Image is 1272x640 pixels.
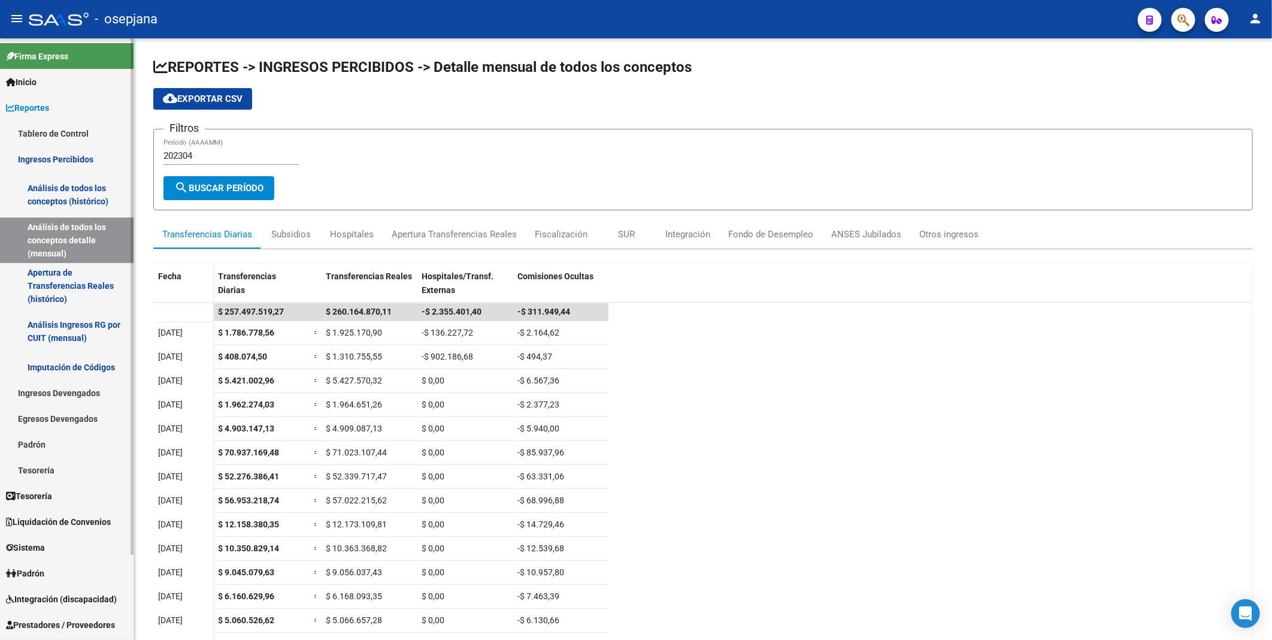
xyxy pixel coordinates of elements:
[422,307,481,316] span: -$ 2.355.401,40
[417,264,513,314] datatable-header-cell: Hospitales/Transf. Externas
[10,11,24,26] mat-icon: menu
[158,615,183,625] span: [DATE]
[392,228,517,241] div: Apertura Transferencias Reales
[326,472,387,481] span: $ 52.339.717,47
[422,591,444,601] span: $ 0,00
[6,76,37,89] span: Inicio
[517,424,559,433] span: -$ 5.940,00
[218,376,274,385] span: $ 5.421.002,96
[422,352,473,361] span: -$ 902.186,68
[218,472,279,481] span: $ 52.276.386,41
[153,59,692,76] span: REPORTES -> INGRESOS PERCIBIDOS -> Detalle mensual de todos los conceptos
[314,496,319,505] span: =
[218,271,276,295] span: Transferencias Diarias
[218,307,284,316] span: $ 257.497.519,27
[422,472,444,481] span: $ 0,00
[326,591,382,601] span: $ 6.168.093,35
[6,101,49,114] span: Reportes
[218,328,274,337] span: $ 1.786.778,56
[919,228,979,241] div: Otros ingresos
[517,472,564,481] span: -$ 63.331,06
[158,496,183,505] span: [DATE]
[517,544,564,553] span: -$ 12.539,68
[153,88,252,110] button: Exportar CSV
[218,424,274,433] span: $ 4.903.147,13
[326,271,412,281] span: Transferencias Reales
[6,618,115,632] span: Prestadores / Proveedores
[517,567,564,577] span: -$ 10.957,80
[326,448,387,457] span: $ 71.023.107,44
[517,400,559,409] span: -$ 2.377,23
[517,591,559,601] span: -$ 7.463,39
[314,615,319,625] span: =
[535,228,587,241] div: Fiscalización
[218,352,267,361] span: $ 408.074,50
[517,376,559,385] span: -$ 6.567,36
[314,328,319,337] span: =
[158,271,181,281] span: Fecha
[218,448,279,457] span: $ 70.937.169,48
[321,264,417,314] datatable-header-cell: Transferencias Reales
[1248,11,1262,26] mat-icon: person
[158,591,183,601] span: [DATE]
[6,50,68,63] span: Firma Express
[326,496,387,505] span: $ 57.022.215,62
[314,591,319,601] span: =
[158,352,183,361] span: [DATE]
[422,544,444,553] span: $ 0,00
[422,400,444,409] span: $ 0,00
[218,544,279,553] span: $ 10.350.829,14
[422,496,444,505] span: $ 0,00
[158,376,183,385] span: [DATE]
[618,228,635,241] div: SUR
[163,176,274,200] button: Buscar Período
[326,328,382,337] span: $ 1.925.170,90
[314,352,319,361] span: =
[314,567,319,577] span: =
[218,520,279,529] span: $ 12.158.380,35
[314,520,319,529] span: =
[163,120,205,137] h3: Filtros
[422,376,444,385] span: $ 0,00
[1231,599,1260,628] div: Open Intercom Messenger
[158,567,183,577] span: [DATE]
[218,496,279,505] span: $ 56.953.218,74
[6,593,117,606] span: Integración (discapacidad)
[6,541,45,554] span: Sistema
[517,496,564,505] span: -$ 68.996,88
[326,307,392,316] span: $ 260.164.870,11
[314,400,319,409] span: =
[831,228,901,241] div: ANSES Jubilados
[422,520,444,529] span: $ 0,00
[162,228,252,241] div: Transferencias Diarias
[422,567,444,577] span: $ 0,00
[158,544,183,553] span: [DATE]
[158,448,183,457] span: [DATE]
[95,6,158,32] span: - osepjana
[422,328,473,337] span: -$ 136.227,72
[314,544,319,553] span: =
[326,520,387,529] span: $ 12.173.109,81
[728,228,813,241] div: Fondo de Desempleo
[326,615,382,625] span: $ 5.066.657,28
[314,448,319,457] span: =
[163,91,177,105] mat-icon: cloud_download
[153,264,213,314] datatable-header-cell: Fecha
[314,424,319,433] span: =
[158,400,183,409] span: [DATE]
[517,307,570,316] span: -$ 311.949,44
[158,424,183,433] span: [DATE]
[218,400,274,409] span: $ 1.962.274,03
[665,228,710,241] div: Integración
[326,376,382,385] span: $ 5.427.570,32
[422,448,444,457] span: $ 0,00
[513,264,608,314] datatable-header-cell: Comisiones Ocultas
[517,271,593,281] span: Comisiones Ocultas
[422,424,444,433] span: $ 0,00
[422,615,444,625] span: $ 0,00
[174,183,264,194] span: Buscar Período
[158,520,183,529] span: [DATE]
[330,228,374,241] div: Hospitales
[517,328,559,337] span: -$ 2.164,62
[163,93,243,104] span: Exportar CSV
